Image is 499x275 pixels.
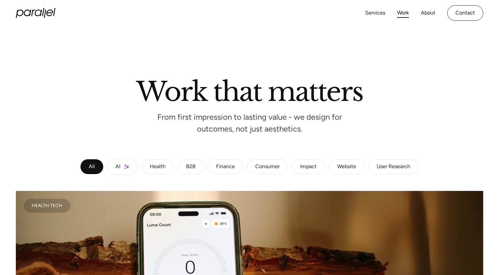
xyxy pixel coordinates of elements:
[421,8,435,18] a: About
[377,165,410,169] div: User Research
[32,204,62,207] div: Health Tech
[447,5,483,21] a: Contact
[89,165,95,169] div: All
[365,8,385,18] a: Services
[397,8,409,18] a: Work
[62,79,438,101] h2: Work that matters
[16,8,55,18] a: home
[150,165,166,169] div: Health
[300,165,317,169] div: Impact
[186,165,196,169] div: B2B
[115,165,120,169] div: AI
[216,165,235,169] div: Finance
[255,165,280,169] div: Consumer
[151,114,349,132] p: From first impression to lasting value - we design for outcomes, not just aesthetics.
[337,165,356,169] div: Website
